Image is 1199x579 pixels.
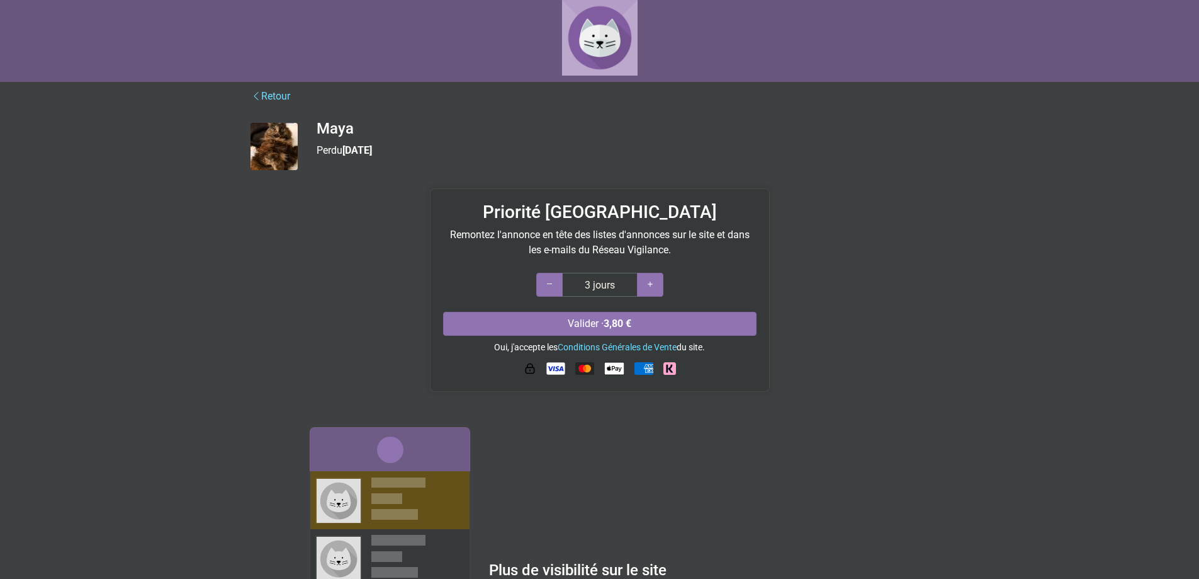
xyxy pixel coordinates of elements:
img: Mastercard [575,362,594,375]
h4: Maya [317,120,949,138]
small: Oui, j'accepte les du site. [494,342,705,352]
a: Retour [250,88,291,105]
img: Apple Pay [604,358,624,379]
p: Remontez l'annonce en tête des listes d'annonces sur le site et dans les e-mails du Réseau Vigila... [443,227,757,258]
img: Klarna [663,362,676,375]
img: Visa [546,362,565,375]
h3: Priorité [GEOGRAPHIC_DATA] [443,202,757,223]
strong: [DATE] [342,144,372,156]
img: American Express [634,362,653,375]
img: HTTPS : paiement sécurisé [524,362,536,375]
a: Conditions Générales de Vente [558,342,677,352]
strong: 3,80 € [604,318,631,330]
button: Valider ·3,80 € [443,312,757,336]
p: Perdu [317,143,949,158]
